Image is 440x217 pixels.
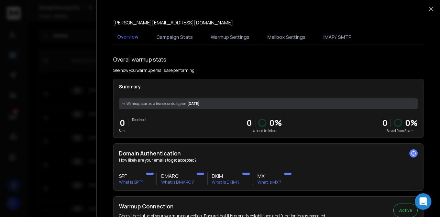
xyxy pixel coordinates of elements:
p: Landed in Inbox [246,128,282,133]
h1: Overall warmup stats [113,55,166,64]
p: Sent [119,128,126,133]
p: 0 [119,117,126,128]
h2: Domain Authentication [119,149,418,158]
h3: SPF [119,173,143,180]
p: 0 % [269,117,282,128]
p: Summary [119,83,418,90]
span: Warmup started a few seconds ago on [126,101,186,106]
p: Received [132,117,146,122]
h2: Warmup Connection [119,202,326,210]
p: [PERSON_NAME][EMAIL_ADDRESS][DOMAIN_NAME] [113,19,233,26]
button: Campaign Stats [152,30,197,45]
p: 0 [246,117,252,128]
p: What is MX ? [257,180,281,185]
p: What is DMARC ? [161,180,194,185]
button: IMAP/ SMTP [319,30,356,45]
p: See how you warmup emails are performing [113,68,195,73]
button: Mailbox Settings [263,30,310,45]
p: What is SPF ? [119,180,143,185]
h3: MX [257,173,281,180]
p: 0 % [405,117,418,128]
p: How likely are your emails to get accepted? [119,158,418,163]
p: What is DKIM ? [212,180,240,185]
button: Overview [113,29,143,45]
strong: 0 [382,117,388,128]
div: [DATE] [119,98,418,109]
p: Saved from Spam [382,128,418,133]
button: Warmup Settings [207,30,254,45]
h3: DMARC [161,173,194,180]
div: Open Intercom Messenger [415,193,431,210]
h3: DKIM [212,173,240,180]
